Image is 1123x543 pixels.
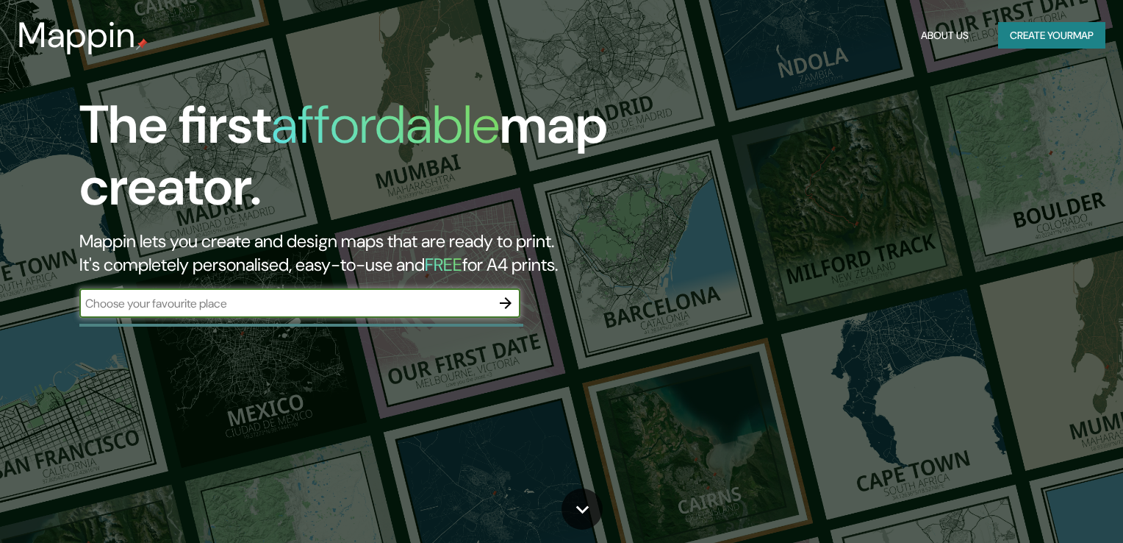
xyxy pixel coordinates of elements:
h3: Mappin [18,15,136,56]
h1: affordable [271,90,500,159]
h1: The first map creator. [79,94,641,230]
button: About Us [915,22,975,49]
h5: FREE [425,253,462,276]
img: mappin-pin [136,38,148,50]
input: Choose your favourite place [79,295,491,312]
font: Create your map [1010,26,1094,45]
h2: Mappin lets you create and design maps that are ready to print. It's completely personalised, eas... [79,230,641,277]
button: Create yourmap [998,22,1105,49]
font: About Us [921,26,969,45]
